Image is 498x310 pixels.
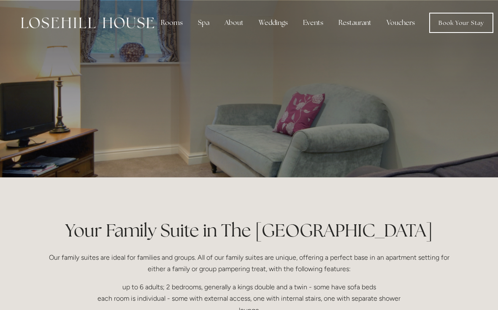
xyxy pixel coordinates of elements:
[154,14,189,31] div: Rooms
[296,14,330,31] div: Events
[252,14,295,31] div: Weddings
[21,17,154,28] img: Losehill House
[332,14,378,31] div: Restaurant
[218,14,250,31] div: About
[380,14,422,31] a: Vouchers
[47,218,451,243] h1: Your Family Suite in The [GEOGRAPHIC_DATA]
[429,13,493,33] a: Book Your Stay
[47,252,451,275] p: Our family suites are ideal for families and groups. All of our family suites are unique, offerin...
[191,14,216,31] div: Spa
